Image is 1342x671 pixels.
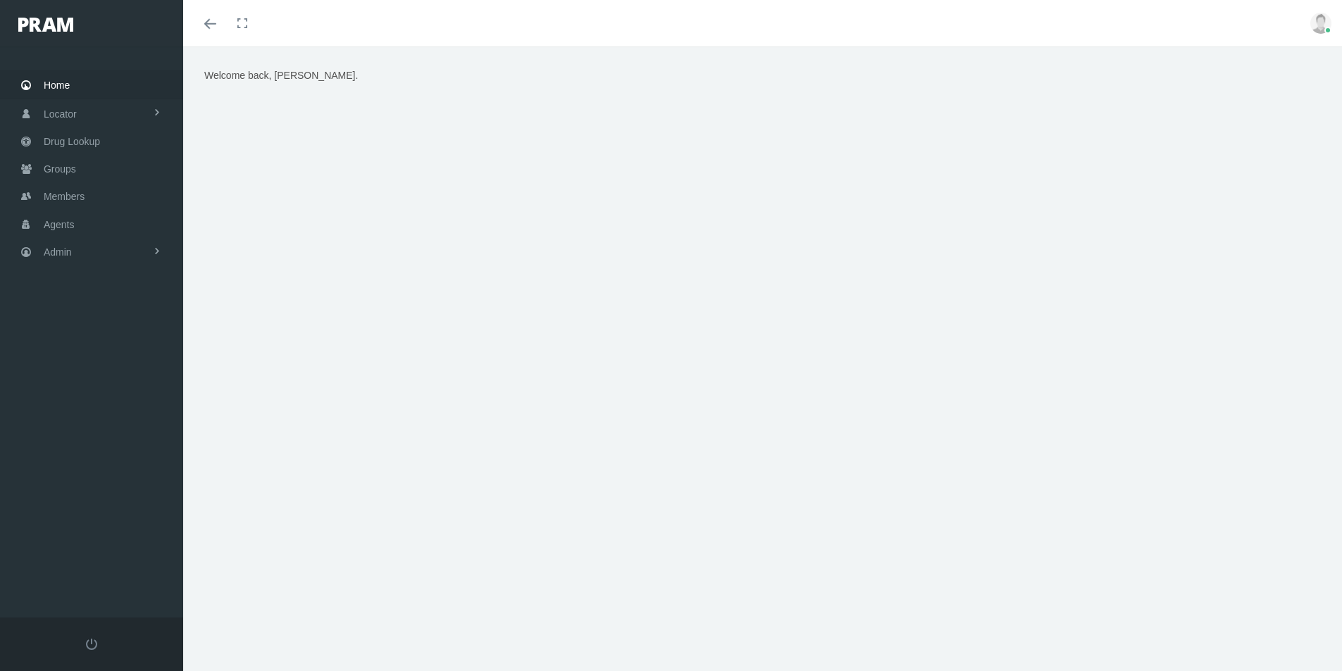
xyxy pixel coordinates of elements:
span: Agents [44,211,75,238]
span: Home [44,72,70,99]
img: PRAM_20_x_78.png [18,18,73,32]
img: user-placeholder.jpg [1310,13,1331,34]
span: Drug Lookup [44,128,100,155]
span: Locator [44,101,77,127]
span: Admin [44,239,72,265]
span: Welcome back, [PERSON_NAME]. [204,70,358,81]
span: Members [44,183,85,210]
span: Groups [44,156,76,182]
